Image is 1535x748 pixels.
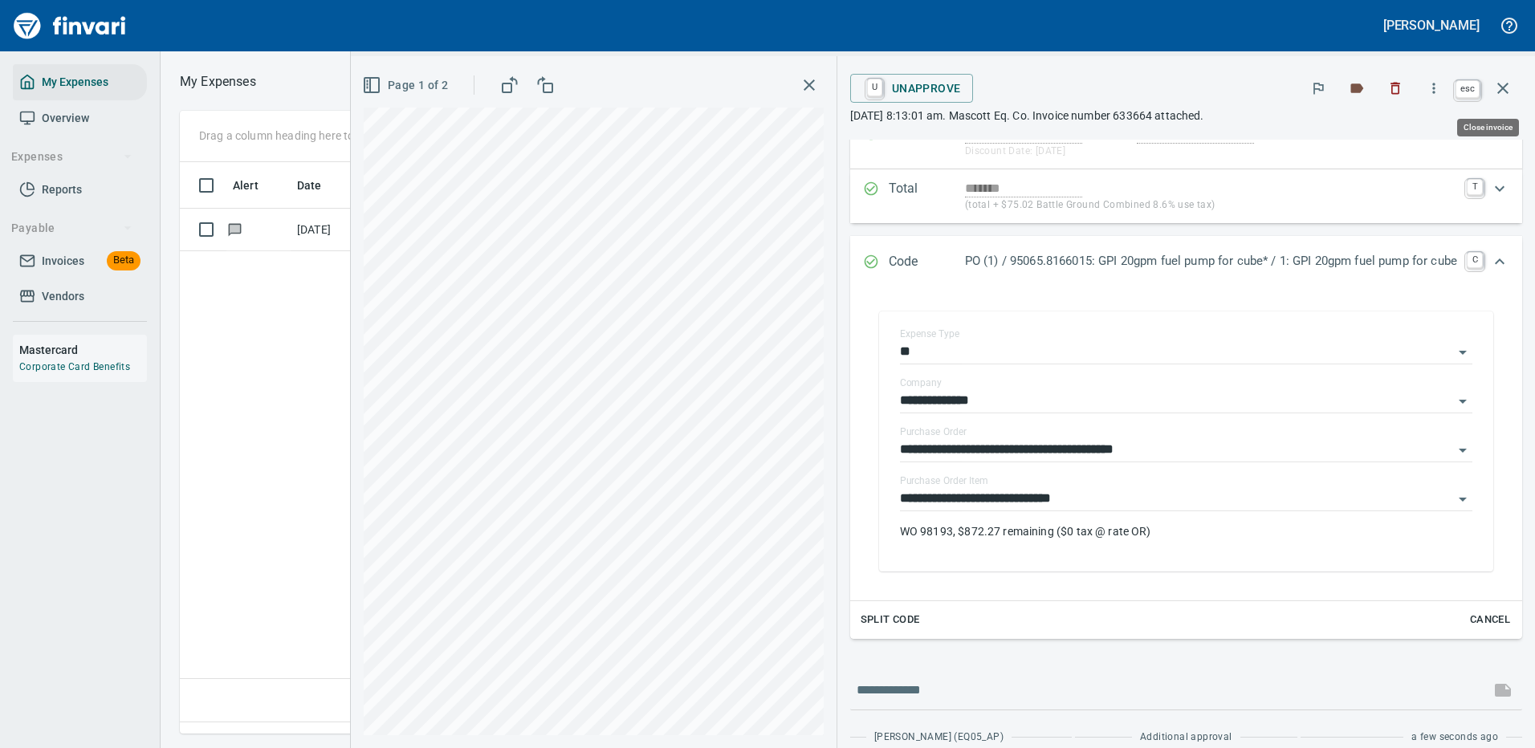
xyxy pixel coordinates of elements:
[900,329,959,339] label: Expense Type
[1467,252,1483,268] a: C
[1452,390,1474,413] button: Open
[1378,71,1413,106] button: Discard
[5,142,139,172] button: Expenses
[889,252,965,273] p: Code
[1484,671,1522,709] span: This records your message into the invoice and notifies anyone mentioned
[297,176,343,195] span: Date
[1452,341,1474,364] button: Open
[5,213,139,243] button: Payable
[359,71,454,100] button: Page 1 of 2
[1379,13,1484,38] button: [PERSON_NAME]
[1339,71,1374,106] button: Labels
[1416,71,1452,106] button: More
[291,209,371,251] td: [DATE]
[297,176,322,195] span: Date
[107,251,140,270] span: Beta
[1456,80,1480,98] a: esc
[850,289,1522,639] div: Expand
[42,180,82,200] span: Reports
[13,100,147,136] a: Overview
[863,75,961,102] span: Unapprove
[1140,730,1232,746] span: Additional approval
[365,75,448,96] span: Page 1 of 2
[42,251,84,271] span: Invoices
[1468,611,1512,629] span: Cancel
[874,730,1004,746] span: [PERSON_NAME] (EQ05_AP)
[10,6,130,45] img: Finvari
[1452,439,1474,461] button: Open
[850,74,974,103] button: UUnapprove
[857,608,924,632] button: Split Code
[233,176,259,195] span: Alert
[180,72,256,91] p: My Expenses
[1464,608,1516,632] button: Cancel
[13,278,147,315] a: Vendors
[1452,488,1474,510] button: Open
[199,128,434,144] p: Drag a column heading here to group the table
[42,108,89,128] span: Overview
[11,147,132,167] span: Expenses
[900,378,942,388] label: Company
[13,243,147,279] a: InvoicesBeta
[1383,17,1480,34] h5: [PERSON_NAME]
[19,341,147,359] h6: Mastercard
[850,169,1522,223] div: Expand
[19,361,130,372] a: Corporate Card Benefits
[42,72,108,92] span: My Expenses
[1467,179,1483,195] a: T
[900,476,987,486] label: Purchase Order Item
[965,197,1457,213] p: (total + $75.02 Battle Ground Combined 8.6% use tax)
[900,427,967,437] label: Purchase Order
[850,108,1522,124] p: [DATE] 8:13:01 am. Mascott Eq. Co. Invoice number 633664 attached.
[180,72,256,91] nav: breadcrumb
[13,64,147,100] a: My Expenses
[900,523,1472,539] p: WO 98193, $872.27 remaining ($0 tax @ rate OR)
[42,287,84,307] span: Vendors
[233,176,279,195] span: Alert
[889,179,965,213] p: Total
[867,79,882,96] a: U
[1301,71,1336,106] button: Flag
[965,252,1457,270] p: PO (1) / 95065.8166015: GPI 20gpm fuel pump for cube* / 1: GPI 20gpm fuel pump for cube
[11,218,132,238] span: Payable
[1411,730,1498,746] span: a few seconds ago
[13,172,147,208] a: Reports
[861,611,920,629] span: Split Code
[850,236,1522,289] div: Expand
[226,224,243,234] span: Has messages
